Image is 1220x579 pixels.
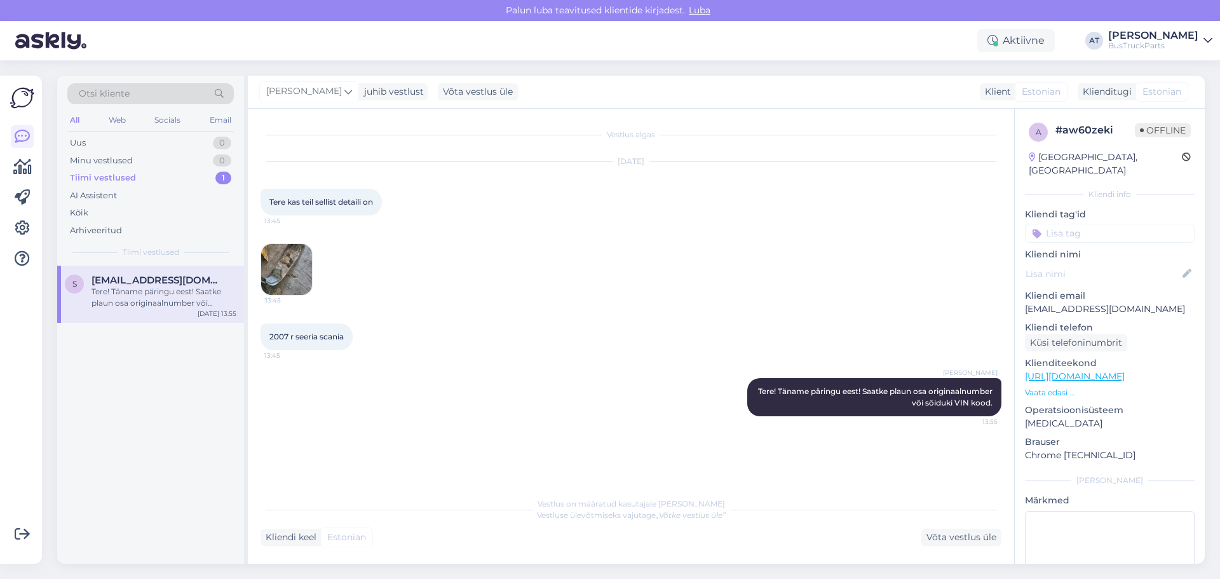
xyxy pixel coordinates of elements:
[1025,248,1195,261] p: Kliendi nimi
[70,172,136,184] div: Tiimi vestlused
[123,247,179,258] span: Tiimi vestlused
[70,189,117,202] div: AI Assistent
[1029,151,1182,177] div: [GEOGRAPHIC_DATA], [GEOGRAPHIC_DATA]
[79,87,130,100] span: Otsi kliente
[1025,189,1195,200] div: Kliendi info
[266,85,342,99] span: [PERSON_NAME]
[1078,85,1132,99] div: Klienditugi
[1022,85,1061,99] span: Estonian
[438,83,518,100] div: Võta vestlus üle
[1025,404,1195,417] p: Operatsioonisüsteem
[207,112,234,128] div: Email
[1025,334,1127,351] div: Küsi telefoninumbrit
[1025,449,1195,462] p: Chrome [TECHNICAL_ID]
[261,244,312,295] img: Attachment
[656,510,726,520] i: „Võtke vestlus üle”
[261,156,1001,167] div: [DATE]
[70,224,122,237] div: Arhiveeritud
[152,112,183,128] div: Socials
[1025,289,1195,303] p: Kliendi email
[538,499,725,508] span: Vestlus on määratud kasutajale [PERSON_NAME]
[1025,494,1195,507] p: Märkmed
[1025,475,1195,486] div: [PERSON_NAME]
[1108,31,1198,41] div: [PERSON_NAME]
[198,309,236,318] div: [DATE] 13:55
[213,154,231,167] div: 0
[327,531,366,544] span: Estonian
[1135,123,1191,137] span: Offline
[1108,31,1212,51] a: [PERSON_NAME]BusTruckParts
[1036,127,1041,137] span: a
[91,275,224,286] span: sarapuujanno@gmail.com
[1025,417,1195,430] p: [MEDICAL_DATA]
[215,172,231,184] div: 1
[70,154,133,167] div: Minu vestlused
[70,137,86,149] div: Uus
[67,112,82,128] div: All
[758,386,994,407] span: Tere! Täname päringu eest! Saatke plaun osa originaalnumber või sõiduki VIN kood.
[1085,32,1103,50] div: AT
[1025,303,1195,316] p: [EMAIL_ADDRESS][DOMAIN_NAME]
[1142,85,1181,99] span: Estonian
[70,207,88,219] div: Kõik
[1025,435,1195,449] p: Brauser
[261,531,316,544] div: Kliendi keel
[106,112,128,128] div: Web
[72,279,77,289] span: s
[10,86,34,110] img: Askly Logo
[921,529,1001,546] div: Võta vestlus üle
[685,4,714,16] span: Luba
[1055,123,1135,138] div: # aw60zeki
[269,197,373,207] span: Tere kas teil sellist detaili on
[1108,41,1198,51] div: BusTruckParts
[943,368,998,378] span: [PERSON_NAME]
[980,85,1011,99] div: Klient
[359,85,424,99] div: juhib vestlust
[269,332,344,341] span: 2007 r seeria scania
[261,129,1001,140] div: Vestlus algas
[1026,267,1180,281] input: Lisa nimi
[977,29,1055,52] div: Aktiivne
[537,510,726,520] span: Vestluse ülevõtmiseks vajutage
[1025,387,1195,398] p: Vaata edasi ...
[264,216,312,226] span: 13:45
[264,351,312,360] span: 13:45
[1025,208,1195,221] p: Kliendi tag'id
[1025,371,1125,382] a: [URL][DOMAIN_NAME]
[1025,321,1195,334] p: Kliendi telefon
[1025,224,1195,243] input: Lisa tag
[1025,357,1195,370] p: Klienditeekond
[91,286,236,309] div: Tere! Täname päringu eest! Saatke plaun osa originaalnumber või sõiduki VIN kood.
[265,296,313,305] span: 13:45
[213,137,231,149] div: 0
[950,417,998,426] span: 13:55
